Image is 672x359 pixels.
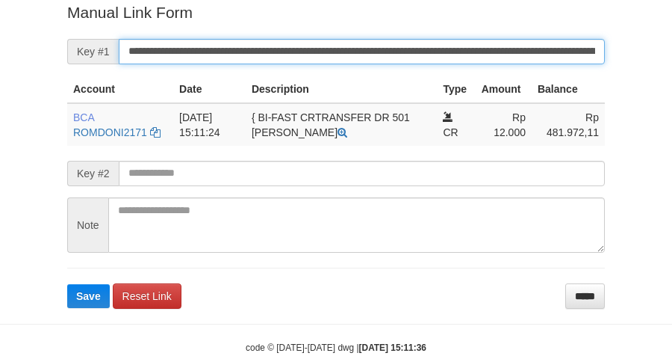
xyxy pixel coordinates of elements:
span: CR [443,126,458,138]
th: Type [437,76,475,103]
p: Manual Link Form [67,1,605,23]
button: Save [67,284,110,308]
a: ROMDONI2171 [73,126,147,138]
th: Amount [476,76,532,103]
span: Note [67,197,108,253]
td: { BI-FAST CRTRANSFER DR 501 [PERSON_NAME] [246,103,438,146]
th: Description [246,76,438,103]
th: Balance [532,76,605,103]
th: Date [173,76,246,103]
th: Account [67,76,173,103]
a: Reset Link [113,283,181,309]
td: [DATE] 15:11:24 [173,103,246,146]
td: Rp 12.000 [476,103,532,146]
td: Rp 481.972,11 [532,103,605,146]
strong: [DATE] 15:11:36 [359,343,426,353]
span: Key #1 [67,39,119,64]
span: BCA [73,111,94,123]
small: code © [DATE]-[DATE] dwg | [246,343,426,353]
span: Key #2 [67,161,119,186]
a: Copy ROMDONI2171 to clipboard [150,126,161,138]
span: Save [76,290,101,302]
span: Reset Link [122,290,172,302]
